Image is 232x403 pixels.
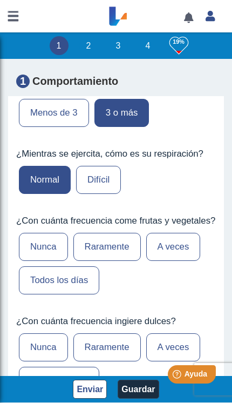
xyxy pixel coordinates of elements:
[19,266,99,294] label: Todos los días
[109,36,128,55] li: 3
[16,149,216,159] label: ¿Mientras se ejercita, cómo es su respiración?
[19,333,68,361] label: Nunca
[146,333,201,361] label: A veces
[32,75,118,87] strong: Comportamiento
[73,233,141,261] label: Raramente
[139,36,158,55] li: 4
[16,316,216,327] label: ¿Con cuánta frecuencia ingiere dulces?
[73,333,141,361] label: Raramente
[16,216,216,226] label: ¿Con cuánta frecuencia come frutas y vegetales?
[169,35,188,49] h3: 19%
[76,166,121,194] label: Difícil
[19,233,68,261] label: Nunca
[19,367,99,395] label: Todos los días
[146,233,201,261] label: A veces
[118,380,159,399] button: Guardar
[79,36,98,55] li: 2
[19,99,89,127] label: Menos de 3
[94,99,149,127] label: 3 o más
[16,75,30,88] span: 1
[136,361,220,391] iframe: Help widget launcher
[19,166,71,194] label: Normal
[50,36,69,55] li: 1
[73,380,107,399] button: Enviar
